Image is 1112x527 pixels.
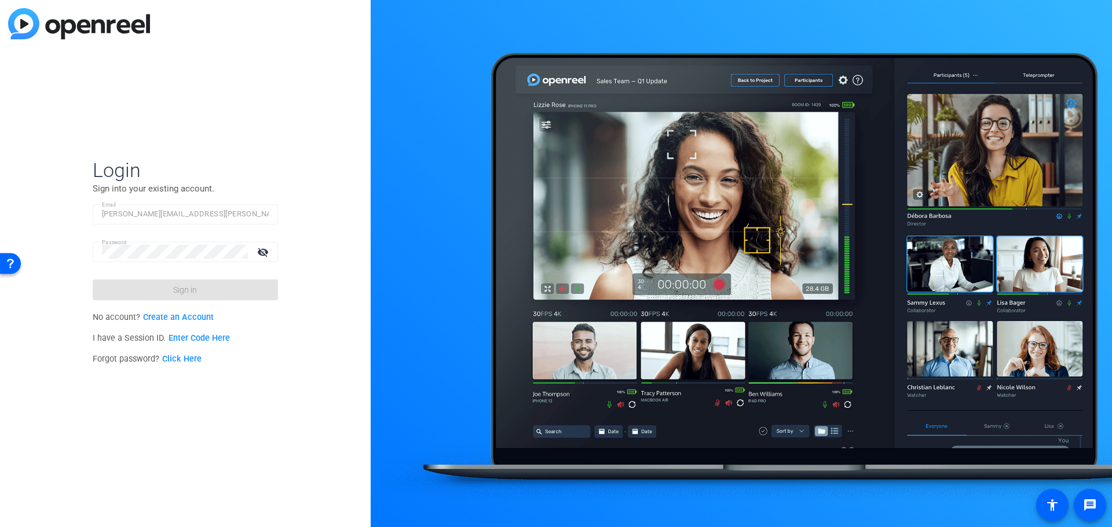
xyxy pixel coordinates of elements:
span: No account? [93,312,214,322]
a: Create an Account [143,312,214,322]
span: Forgot password? [93,354,202,364]
img: blue-gradient.svg [8,8,150,39]
mat-label: Email [102,201,116,208]
a: Click Here [162,354,202,364]
mat-icon: message [1083,498,1097,512]
mat-label: Password [102,239,127,245]
mat-icon: visibility_off [250,244,278,260]
span: Login [93,158,278,182]
span: I have a Session ID. [93,333,230,343]
input: Enter Email Address [102,207,269,221]
mat-icon: accessibility [1045,498,1059,512]
p: Sign into your existing account. [93,182,278,195]
a: Enter Code Here [169,333,230,343]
